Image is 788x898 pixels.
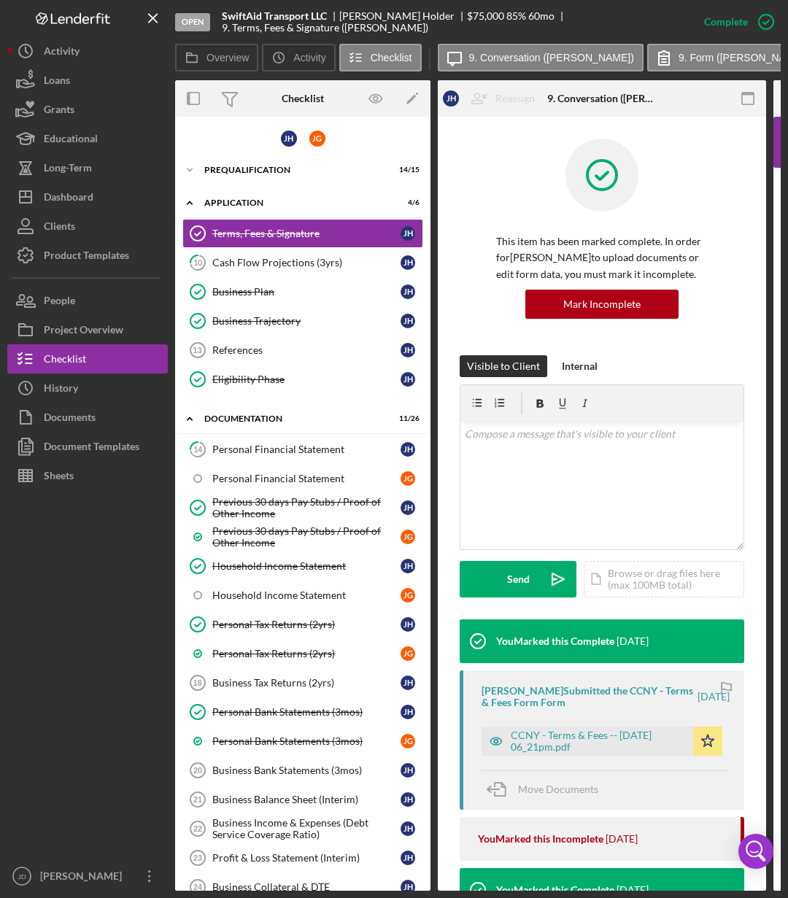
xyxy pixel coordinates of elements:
[182,843,423,872] a: 23Profit & Loss Statement (Interim)JH
[496,233,708,282] p: This item has been marked complete. In order for [PERSON_NAME] to upload documents or edit form d...
[193,678,201,687] tspan: 18
[175,13,210,31] div: Open
[193,258,203,267] tspan: 10
[7,461,168,490] a: Sheets
[547,93,657,104] div: 9. Conversation ([PERSON_NAME])
[525,290,679,319] button: Mark Incomplete
[193,854,202,862] tspan: 23
[182,306,423,336] a: Business TrajectoryJH
[281,131,297,147] div: J H
[7,373,168,403] button: History
[282,93,324,104] div: Checklist
[393,166,420,174] div: 14 / 15
[495,84,535,113] div: Reassign
[7,95,168,124] button: Grants
[212,648,401,659] div: Personal Tax Returns (2yrs)
[401,617,415,632] div: J H
[401,285,415,299] div: J H
[182,365,423,394] a: Eligibility PhaseJH
[704,7,748,36] div: Complete
[262,44,335,71] button: Activity
[401,226,415,241] div: J H
[212,589,401,601] div: Household Income Statement
[401,372,415,387] div: J H
[175,44,258,71] button: Overview
[182,814,423,843] a: 22Business Income & Expenses (Debt Service Coverage Ratio)JH
[562,355,598,377] div: Internal
[7,315,168,344] button: Project Overview
[44,95,74,128] div: Grants
[7,862,168,891] button: JD[PERSON_NAME]
[193,824,202,833] tspan: 22
[182,248,423,277] a: 10Cash Flow Projections (3yrs)JH
[212,496,401,519] div: Previous 30 days Pay Stubs / Proof of Other Income
[467,9,504,22] span: $75,000
[44,286,75,319] div: People
[44,432,139,465] div: Document Templates
[212,881,401,893] div: Business Collateral & DTE
[339,44,422,71] button: Checklist
[401,646,415,661] div: J G
[182,493,423,522] a: Previous 30 days Pay Stubs / Proof of Other IncomeJH
[182,697,423,727] a: Personal Bank Statements (3mos)JH
[7,432,168,461] button: Document Templates
[212,852,401,864] div: Profit & Loss Statement (Interim)
[212,677,401,689] div: Business Tax Returns (2yrs)
[212,794,401,805] div: Business Balance Sheet (Interim)
[212,444,401,455] div: Personal Financial Statement
[401,792,415,807] div: J H
[182,336,423,365] a: 13ReferencesJH
[401,255,415,270] div: J H
[204,198,383,207] div: Application
[401,763,415,778] div: J H
[401,588,415,603] div: J G
[212,373,401,385] div: Eligibility Phase
[438,44,644,71] button: 9. Conversation ([PERSON_NAME])
[182,668,423,697] a: 18Business Tax Returns (2yrs)JH
[212,619,401,630] div: Personal Tax Returns (2yrs)
[401,705,415,719] div: J H
[36,862,131,894] div: [PERSON_NAME]
[401,880,415,894] div: J H
[212,344,401,356] div: References
[401,851,415,865] div: J H
[7,124,168,153] button: Educational
[7,344,168,373] button: Checklist
[511,729,686,753] div: CCNY - Terms & Fees -- [DATE] 06_21pm.pdf
[293,52,325,63] label: Activity
[436,84,549,113] button: JHReassign
[371,52,412,63] label: Checklist
[182,610,423,639] a: Personal Tax Returns (2yrs)JH
[212,286,401,298] div: Business Plan
[482,685,695,708] div: [PERSON_NAME] Submitted the CCNY - Terms & Fees Form Form
[469,52,634,63] label: 9. Conversation ([PERSON_NAME])
[467,355,540,377] div: Visible to Client
[401,821,415,836] div: J H
[182,522,423,551] a: Previous 30 days Pay Stubs / Proof of Other IncomeJG
[212,560,401,572] div: Household Income Statement
[401,442,415,457] div: J H
[182,785,423,814] a: 21Business Balance Sheet (Interim)JH
[7,182,168,212] button: Dashboard
[212,315,401,327] div: Business Trajectory
[482,727,722,756] button: CCNY - Terms & Fees -- [DATE] 06_21pm.pdf
[44,403,96,436] div: Documents
[496,884,614,896] div: You Marked this Complete
[7,66,168,95] button: Loans
[212,817,401,840] div: Business Income & Expenses (Debt Service Coverage Ratio)
[193,444,203,454] tspan: 14
[518,783,598,795] span: Move Documents
[482,771,613,808] button: Move Documents
[401,734,415,748] div: J G
[212,706,401,718] div: Personal Bank Statements (3mos)
[44,124,98,157] div: Educational
[7,212,168,241] a: Clients
[182,219,423,248] a: Terms, Fees & SignatureJH
[212,228,401,239] div: Terms, Fees & Signature
[401,559,415,573] div: J H
[401,530,415,544] div: J G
